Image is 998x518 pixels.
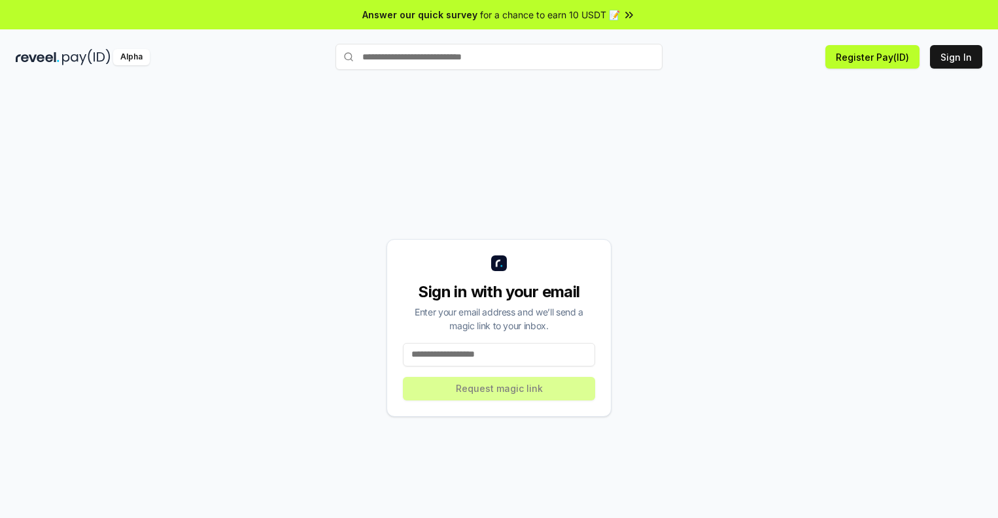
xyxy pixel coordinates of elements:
button: Sign In [930,45,982,69]
span: for a chance to earn 10 USDT 📝 [480,8,620,22]
div: Enter your email address and we’ll send a magic link to your inbox. [403,305,595,332]
img: pay_id [62,49,111,65]
button: Register Pay(ID) [825,45,920,69]
img: logo_small [491,255,507,271]
div: Alpha [113,49,150,65]
img: reveel_dark [16,49,60,65]
span: Answer our quick survey [362,8,477,22]
div: Sign in with your email [403,282,595,302]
